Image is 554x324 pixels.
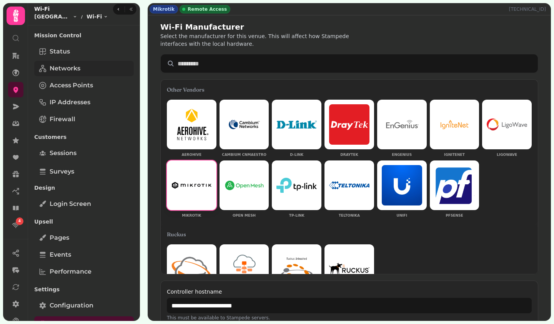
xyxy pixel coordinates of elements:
[50,149,77,158] span: Sessions
[482,152,532,158] p: Ligowave
[34,264,134,279] a: Performance
[188,6,227,12] span: Remote Access
[329,104,369,145] img: DrayTek
[50,115,75,124] span: Firewall
[34,13,108,20] nav: breadcrumb
[160,32,357,48] p: Select the manufacturer for this venue. This will affect how Stampede interfaces with the local h...
[167,86,532,94] h3: Other Vendors
[34,164,134,179] a: Surveys
[34,5,108,13] h2: Wi-Fi
[34,196,134,212] a: Login screen
[430,152,479,158] p: IgniteNet
[509,6,549,12] p: [TECHNICAL_ID]
[34,13,77,20] button: [GEOGRAPHIC_DATA]
[276,120,317,129] img: D-Link
[50,267,92,276] span: Performance
[276,254,317,284] img: Ruckus Unleashed
[34,282,134,296] p: Settings
[434,104,475,145] img: IgniteNet
[171,254,212,285] img: Ruckus Cloud
[50,98,90,107] span: IP Addresses
[224,115,265,134] img: Cambium cnMaestro
[272,152,321,158] p: D-Link
[167,213,216,219] p: Mikrotik
[50,81,93,90] span: Access Points
[324,213,374,219] p: Teltonika
[377,213,427,219] p: UniFi
[50,47,70,56] span: Status
[34,230,134,246] a: Pages
[434,166,475,204] img: pfSense
[382,165,422,205] img: UniFi
[167,230,532,238] h3: Ruckus
[34,181,134,195] p: Design
[34,112,134,127] a: Firewall
[377,152,427,158] p: EnGenius
[34,28,134,42] p: Mission Control
[329,263,369,276] img: Ruckus Zonedirector
[276,178,317,193] img: TP-Link
[167,152,216,158] p: Aerohive
[220,213,269,219] p: Open Mesh
[160,22,308,32] h2: Wi-Fi Manufacturer
[8,217,23,233] a: 4
[34,44,134,59] a: Status
[34,61,134,76] a: Networks
[430,213,479,219] p: pfSense
[34,78,134,93] a: Access Points
[224,249,265,289] img: Ruckus Smartzone
[224,180,265,190] img: Open Mesh
[50,199,91,209] span: Login screen
[167,287,532,296] label: Controller hostname
[487,119,527,130] img: Ligowave
[50,250,71,259] span: Events
[329,181,369,189] img: Teltonika
[34,130,134,144] p: Customers
[172,182,211,189] img: Mikrotik
[34,215,134,229] p: Upsell
[50,167,74,176] span: Surveys
[272,213,321,219] p: TP-Link
[34,145,134,161] a: Sessions
[382,104,422,145] img: EnGenius
[220,152,269,158] p: Cambium cnMaestro
[34,247,134,262] a: Events
[171,104,212,145] img: Aerohive
[50,64,80,73] span: Networks
[324,152,374,158] p: DrayTek
[50,233,69,242] span: Pages
[34,95,134,110] a: IP Addresses
[150,5,178,13] div: Mikrotik
[167,313,532,322] p: This must be available to Stampede servers.
[50,301,93,310] span: Configuration
[18,219,21,224] span: 4
[87,13,108,20] button: Wi-Fi
[34,298,134,313] a: Configuration
[34,13,71,20] span: [GEOGRAPHIC_DATA]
